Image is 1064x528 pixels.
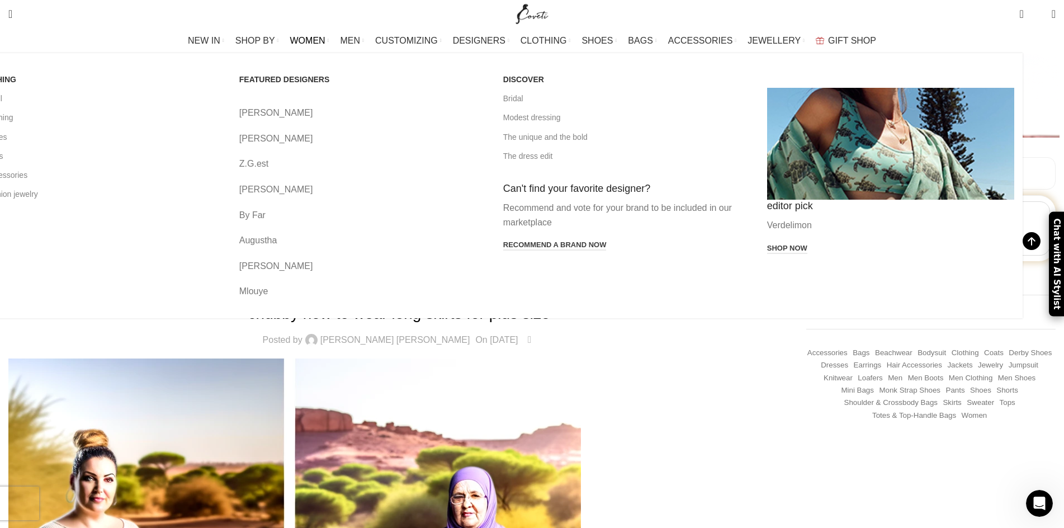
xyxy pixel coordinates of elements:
[767,244,807,254] a: Shop now
[188,35,220,46] span: NEW IN
[453,35,505,46] span: DESIGNERS
[581,35,613,46] span: SHOES
[581,30,617,52] a: SHOES
[235,30,279,52] a: SHOP BY
[748,30,805,52] a: JEWELLERY
[503,74,544,84] span: DISCOVER
[828,35,876,46] span: GIFT SHOP
[858,373,882,384] a: Loafers (193 items)
[807,348,848,359] a: Accessories (745 items)
[888,373,902,384] a: Men (1,906 items)
[816,30,876,52] a: GIFT SHOP
[503,241,607,251] a: Recommend a brand now
[879,385,940,396] a: Monk strap shoes (262 items)
[668,35,733,46] span: ACCESSORIES
[844,398,938,408] a: Shoulder & Crossbody Bags (672 items)
[530,332,538,340] span: 0
[970,385,991,396] a: Shoes (294 items)
[320,336,470,345] a: [PERSON_NAME] [PERSON_NAME]
[521,30,571,52] a: CLOTHING
[1032,3,1043,25] div: My Wishlist
[524,333,536,347] a: 0
[978,360,1003,371] a: Jewelry (427 items)
[239,259,486,274] a: [PERSON_NAME]
[767,200,1014,213] h4: editor pick
[875,348,912,359] a: Beachwear (451 items)
[239,131,486,146] a: [PERSON_NAME]
[816,37,824,44] img: GiftBag
[998,373,1035,384] a: Men Shoes (1,372 items)
[853,348,869,359] a: Bags (1,744 items)
[503,201,750,229] p: Recommend and vote for your brand to be included in our marketplace
[1009,348,1052,359] a: Derby shoes (233 items)
[946,385,965,396] a: Pants (1,419 items)
[341,35,361,46] span: MEN
[305,334,318,346] img: author-avatar
[1014,3,1029,25] a: 0
[887,360,942,371] a: Hair Accessories (245 items)
[188,30,224,52] a: NEW IN
[767,218,1014,233] p: Verdelimon
[341,30,364,52] a: MEN
[239,157,486,171] a: Z.G.est
[854,360,882,371] a: Earrings (192 items)
[3,30,1061,52] div: Main navigation
[475,335,518,345] time: On [DATE]
[239,74,330,84] span: FEATURED DESIGNERS
[290,35,325,46] span: WOMEN
[767,88,1014,200] a: Banner link
[263,336,302,345] span: Posted by
[908,373,944,384] a: Men Boots (296 items)
[952,348,979,359] a: Clothing (19,179 items)
[235,35,275,46] span: SHOP BY
[628,35,652,46] span: BAGS
[503,147,750,166] a: The dress edit
[375,30,442,52] a: CUSTOMIZING
[503,182,750,195] h4: Can't find your favorite designer?
[239,182,486,197] a: [PERSON_NAME]
[1000,398,1015,408] a: Tops (3,134 items)
[513,8,551,18] a: Site logo
[949,373,993,384] a: Men Clothing (418 items)
[943,398,961,408] a: Skirts (1,103 items)
[947,360,972,371] a: Jackets (1,265 items)
[1009,360,1038,371] a: Jumpsuit (156 items)
[453,30,509,52] a: DESIGNERS
[503,108,750,127] a: Modest dressing
[375,35,438,46] span: CUSTOMIZING
[748,35,801,46] span: JEWELLERY
[503,128,750,147] a: The unique and the bold
[918,348,946,359] a: Bodysuit (156 items)
[239,284,486,299] a: Mlouye
[872,411,956,421] a: Totes & Top-Handle Bags (361 items)
[290,30,329,52] a: WOMEN
[628,30,656,52] a: BAGS
[962,411,987,421] a: Women (22,454 items)
[239,106,486,120] a: [PERSON_NAME]
[239,208,486,223] a: By Far
[1026,490,1053,517] iframe: Intercom live chat
[1020,6,1029,14] span: 0
[239,233,486,248] a: Augustha
[668,30,737,52] a: ACCESSORIES
[841,385,874,396] a: Mini Bags (367 items)
[967,398,994,408] a: Sweater (254 items)
[821,360,848,371] a: Dresses (9,809 items)
[521,35,567,46] span: CLOTHING
[984,348,1004,359] a: Coats (432 items)
[3,3,18,25] a: Search
[996,385,1018,396] a: Shorts (328 items)
[1034,11,1043,20] span: 0
[824,373,853,384] a: Knitwear (496 items)
[503,89,750,108] a: Bridal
